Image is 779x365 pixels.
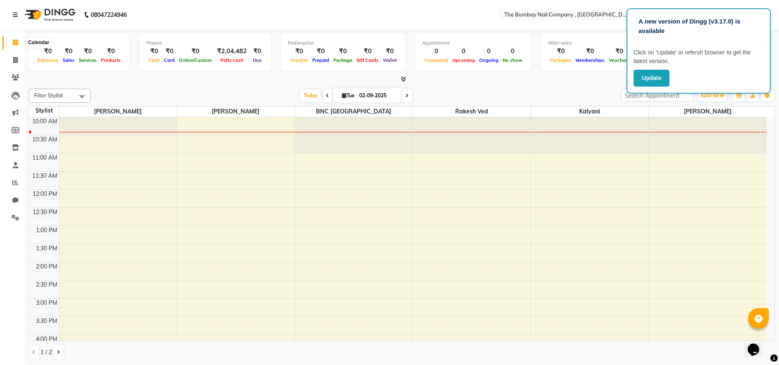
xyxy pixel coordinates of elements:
[477,47,501,56] div: 0
[744,332,771,357] iframe: chat widget
[26,38,51,47] div: Calendar
[30,153,59,162] div: 11:00 AM
[295,106,412,117] span: BNC [GEOGRAPHIC_DATA]
[501,57,524,63] span: No show
[177,106,295,117] span: [PERSON_NAME]
[649,106,767,117] span: [PERSON_NAME]
[548,47,573,56] div: ₹0
[331,57,354,63] span: Package
[99,57,123,63] span: Products
[34,299,59,307] div: 3:00 PM
[450,57,477,63] span: Upcoming
[21,3,77,26] img: logo
[34,335,59,344] div: 4:00 PM
[548,57,573,63] span: Packages
[354,47,381,56] div: ₹0
[700,92,725,99] span: ADD NEW
[35,40,123,47] div: Total
[146,57,162,63] span: Cash
[250,47,264,56] div: ₹0
[34,280,59,289] div: 2:30 PM
[61,47,77,56] div: ₹0
[381,47,399,56] div: ₹0
[99,47,123,56] div: ₹0
[354,57,381,63] span: Gift Cards
[30,135,59,144] div: 10:30 AM
[477,57,501,63] span: Ongoing
[340,92,357,99] span: Tue
[91,3,127,26] b: 08047224946
[331,47,354,56] div: ₹0
[61,57,77,63] span: Sales
[30,117,59,126] div: 10:00 AM
[573,47,607,56] div: ₹0
[34,92,63,99] span: Filter Stylist
[531,106,648,117] span: Kalyani
[77,47,99,56] div: ₹0
[146,47,162,56] div: ₹0
[639,17,759,35] p: A new version of Dingg (v3.17.0) is available
[607,57,632,63] span: Vouchers
[413,106,530,117] span: Rakesh Ved
[698,90,727,101] button: ADD NEW
[288,47,310,56] div: ₹0
[177,57,214,63] span: Online/Custom
[177,47,214,56] div: ₹0
[30,172,59,180] div: 11:30 AM
[162,57,177,63] span: Card
[288,57,310,63] span: Voucher
[35,57,61,63] span: Expenses
[251,57,264,63] span: Due
[501,47,524,56] div: 0
[218,57,246,63] span: Petty cash
[634,70,669,87] button: Update
[300,89,321,102] span: Today
[310,47,331,56] div: ₹0
[422,40,524,47] div: Appointment
[357,89,398,102] input: 2025-09-02
[31,190,59,198] div: 12:00 PM
[607,47,632,56] div: ₹0
[31,208,59,217] div: 12:30 PM
[422,57,450,63] span: Completed
[34,317,59,325] div: 3:30 PM
[34,226,59,235] div: 1:00 PM
[573,57,607,63] span: Memberships
[77,57,99,63] span: Services
[34,244,59,253] div: 1:30 PM
[35,47,61,56] div: ₹0
[40,348,52,357] span: 1 / 2
[634,48,764,66] p: Click on ‘Update’ or refersh browser to get the latest version.
[621,89,693,102] input: Search Appointment
[450,47,477,56] div: 0
[548,40,681,47] div: Other sales
[29,106,59,115] div: Stylist
[162,47,177,56] div: ₹0
[34,262,59,271] div: 2:00 PM
[422,47,450,56] div: 0
[381,57,399,63] span: Wallet
[59,106,177,117] span: [PERSON_NAME]
[214,47,250,56] div: ₹2,04,482
[310,57,331,63] span: Prepaid
[288,40,399,47] div: Redemption
[146,40,264,47] div: Finance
